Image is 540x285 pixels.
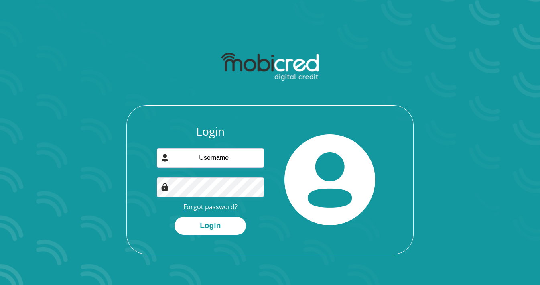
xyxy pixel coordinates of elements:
a: Forgot password? [183,202,238,211]
img: user-icon image [161,154,169,162]
img: Image [161,183,169,191]
img: mobicred logo [221,53,318,81]
h3: Login [157,125,264,138]
input: Username [157,148,264,168]
button: Login [175,217,246,235]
